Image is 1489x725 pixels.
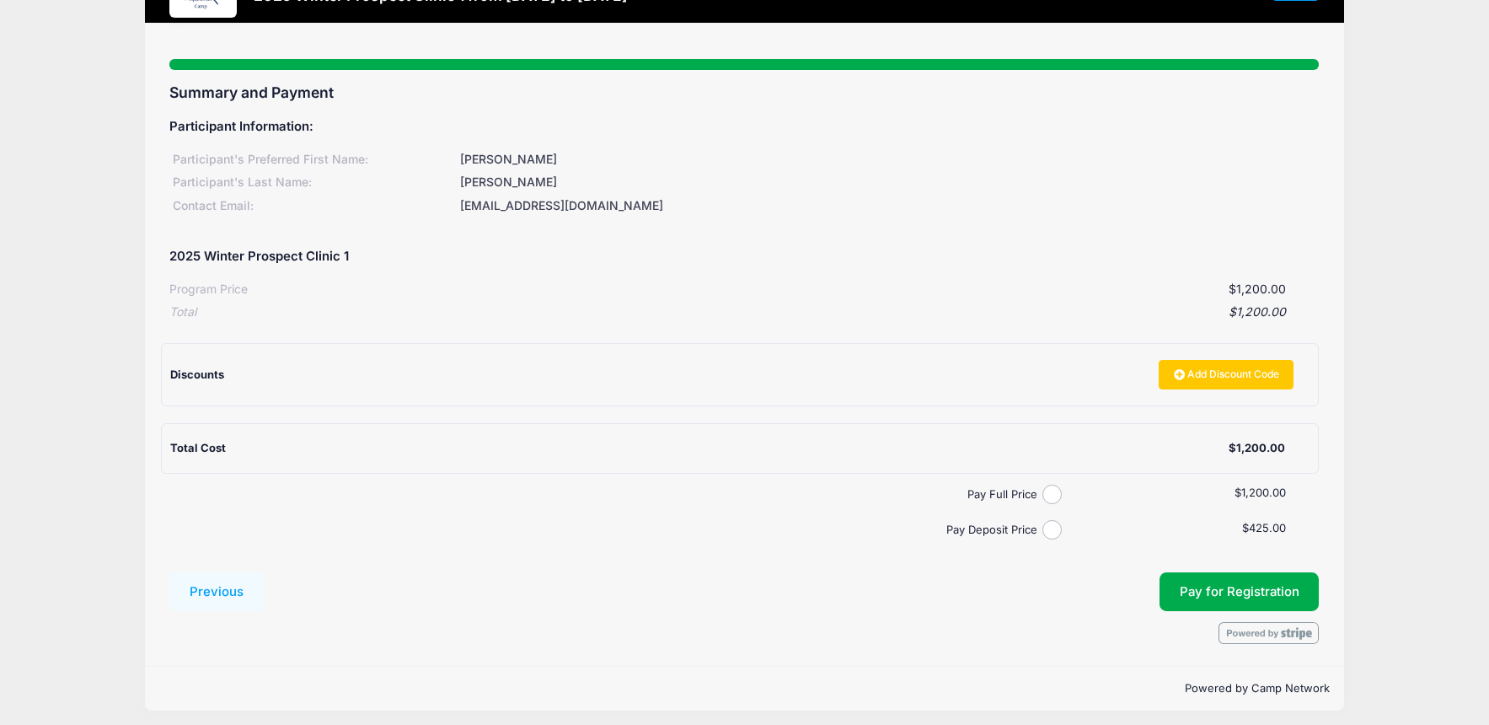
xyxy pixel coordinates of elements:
div: Program Price [169,281,248,298]
div: Total Cost [170,440,1229,457]
label: $425.00 [1242,520,1286,537]
label: Pay Full Price [176,486,1043,503]
div: Contact Email: [169,197,457,215]
div: [EMAIL_ADDRESS][DOMAIN_NAME] [457,197,1319,215]
p: Powered by Camp Network [158,680,1330,697]
button: Previous [169,572,264,611]
div: Participant's Last Name: [169,174,457,191]
div: Participant's Preferred First Name: [169,151,457,169]
button: Pay for Registration [1160,572,1320,611]
label: Pay Deposit Price [176,522,1043,539]
span: Discounts [170,368,224,381]
a: Add Discount Code [1159,360,1294,389]
div: [PERSON_NAME] [457,174,1319,191]
label: $1,200.00 [1235,485,1286,502]
div: $1,200.00 [196,303,1286,321]
div: $1,200.00 [1229,440,1285,457]
h5: Participant Information: [169,120,1319,135]
h3: Summary and Payment [169,83,1319,101]
div: [PERSON_NAME] [457,151,1319,169]
div: Total [169,303,196,321]
h5: 2025 Winter Prospect Clinic 1 [169,250,349,265]
span: $1,200.00 [1229,282,1286,296]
